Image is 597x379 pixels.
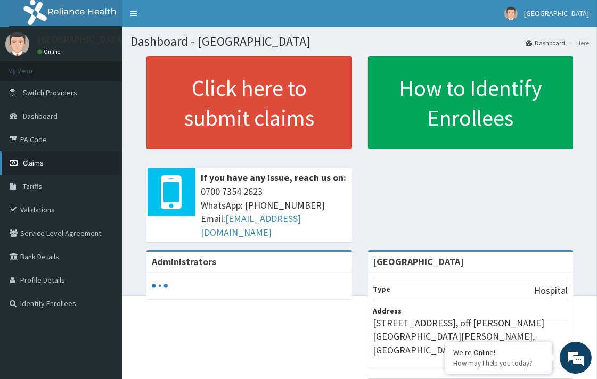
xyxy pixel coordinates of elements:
strong: [GEOGRAPHIC_DATA] [373,256,464,268]
a: Dashboard [526,38,565,47]
span: [GEOGRAPHIC_DATA] [524,9,589,18]
span: 0700 7354 2623 WhatsApp: [PHONE_NUMBER] Email: [201,185,347,240]
img: User Image [504,7,518,20]
p: [GEOGRAPHIC_DATA] [37,35,125,44]
b: If you have any issue, reach us on: [201,171,346,184]
p: [STREET_ADDRESS], off [PERSON_NAME][GEOGRAPHIC_DATA][PERSON_NAME], [GEOGRAPHIC_DATA] [373,316,568,357]
span: Switch Providers [23,88,77,97]
li: Here [566,38,589,47]
svg: audio-loading [152,278,168,294]
span: Dashboard [23,111,58,121]
h1: Dashboard - [GEOGRAPHIC_DATA] [130,35,589,48]
b: Type [373,284,391,294]
p: How may I help you today? [453,359,544,368]
a: [EMAIL_ADDRESS][DOMAIN_NAME] [201,212,301,238]
p: Hospital [534,284,568,298]
span: Claims [23,158,44,168]
div: We're Online! [453,348,544,357]
b: Address [373,306,402,316]
a: Online [37,48,63,55]
b: Administrators [152,256,216,268]
a: Click here to submit claims [146,56,352,149]
img: User Image [5,32,29,56]
a: How to Identify Enrollees [368,56,574,149]
span: Tariffs [23,182,42,191]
